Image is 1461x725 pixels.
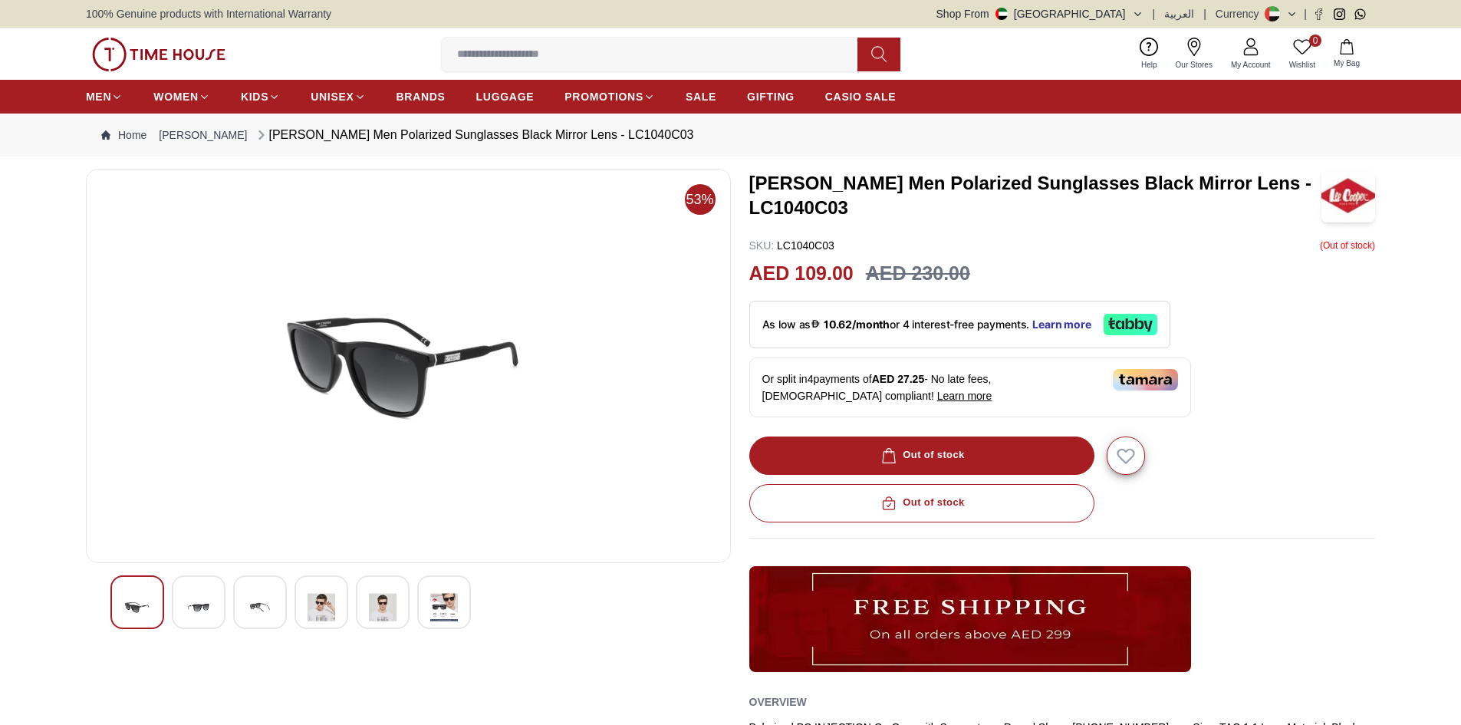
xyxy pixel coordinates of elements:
[1225,59,1277,71] span: My Account
[937,390,992,402] span: Learn more
[153,83,210,110] a: WOMEN
[1164,6,1194,21] button: العربية
[92,38,225,71] img: ...
[749,238,834,253] p: LC1040C03
[936,6,1143,21] button: Shop From[GEOGRAPHIC_DATA]
[1304,6,1307,21] span: |
[1113,369,1178,391] img: Tamara
[1132,35,1166,74] a: Help
[86,83,123,110] a: MEN
[1203,6,1206,21] span: |
[123,588,151,626] img: LEE COOPER Men Polarized Sunglasses Black Mirror Lens - LC1040C03
[246,588,274,626] img: LEE COOPER Men Polarized Sunglasses Black Mirror Lens - LC1040C03
[1328,58,1366,69] span: My Bag
[1321,169,1375,222] img: LEE COOPER Men Polarized Sunglasses Black Mirror Lens - LC1040C03
[311,83,365,110] a: UNISEX
[825,83,897,110] a: CASIO SALE
[241,89,268,104] span: KIDS
[747,83,795,110] a: GIFTING
[369,588,397,626] img: LEE COOPER Men Polarized Sunglasses Black Mirror Lens - LC1040C03
[749,171,1322,220] h3: [PERSON_NAME] Men Polarized Sunglasses Black Mirror Lens - LC1040C03
[1166,35,1222,74] a: Our Stores
[1324,36,1369,72] button: My Bag
[1320,238,1375,253] p: ( Out of stock )
[1354,8,1366,20] a: Whatsapp
[397,83,446,110] a: BRANDS
[254,126,694,144] div: [PERSON_NAME] Men Polarized Sunglasses Black Mirror Lens - LC1040C03
[311,89,354,104] span: UNISEX
[686,89,716,104] span: SALE
[749,690,807,713] h2: Overview
[1280,35,1324,74] a: 0Wishlist
[685,184,716,215] span: 53%
[866,259,970,288] h3: AED 230.00
[1135,59,1163,71] span: Help
[564,89,643,104] span: PROMOTIONS
[749,259,854,288] h2: AED 109.00
[185,588,212,626] img: LEE COOPER Men Polarized Sunglasses Black Mirror Lens - LC1040C03
[476,89,535,104] span: LUGGAGE
[686,83,716,110] a: SALE
[1153,6,1156,21] span: |
[101,127,146,143] a: Home
[153,89,199,104] span: WOMEN
[1334,8,1345,20] a: Instagram
[86,89,111,104] span: MEN
[1309,35,1321,47] span: 0
[747,89,795,104] span: GIFTING
[86,114,1375,157] nav: Breadcrumb
[749,239,775,252] span: SKU :
[749,566,1191,672] img: ...
[397,89,446,104] span: BRANDS
[1216,6,1265,21] div: Currency
[86,6,331,21] span: 100% Genuine products with International Warranty
[99,182,718,550] img: LEE COOPER Men Polarized Sunglasses Black Mirror Lens - LC1040C03
[241,83,280,110] a: KIDS
[995,8,1008,20] img: United Arab Emirates
[1283,59,1321,71] span: Wishlist
[308,588,335,626] img: LEE COOPER Men Polarized Sunglasses Black Mirror Lens - LC1040C03
[872,373,924,385] span: AED 27.25
[476,83,535,110] a: LUGGAGE
[430,588,458,626] img: LEE COOPER Men Polarized Sunglasses Black Mirror Lens - LC1040C03
[564,83,655,110] a: PROMOTIONS
[825,89,897,104] span: CASIO SALE
[1313,8,1324,20] a: Facebook
[749,358,1191,417] div: Or split in 4 payments of - No late fees, [DEMOGRAPHIC_DATA] compliant!
[1170,59,1219,71] span: Our Stores
[159,127,247,143] a: [PERSON_NAME]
